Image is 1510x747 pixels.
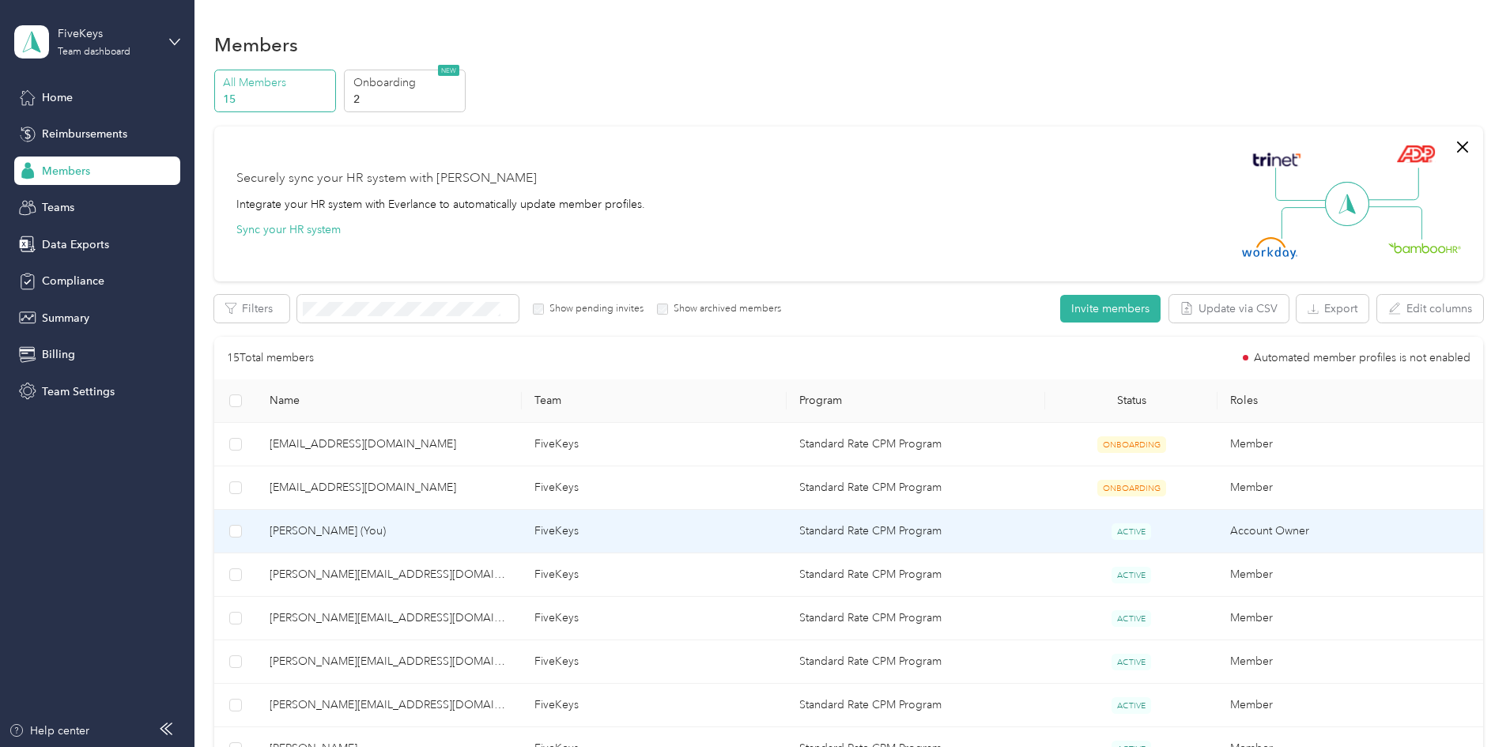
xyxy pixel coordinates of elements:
[1045,423,1217,466] td: ONBOARDING
[522,379,787,423] th: Team
[1169,295,1289,323] button: Update via CSV
[1377,295,1483,323] button: Edit columns
[1364,168,1419,201] img: Line Right Up
[1045,379,1217,423] th: Status
[257,423,522,466] td: jan@fivekeyscm.com
[270,696,509,714] span: [PERSON_NAME][EMAIL_ADDRESS][DOMAIN_NAME]
[1112,610,1151,627] span: ACTIVE
[270,523,509,540] span: [PERSON_NAME] (You)
[353,74,461,91] p: Onboarding
[1396,145,1435,163] img: ADP
[1217,423,1482,466] td: Member
[42,89,73,106] span: Home
[42,383,115,400] span: Team Settings
[42,310,89,326] span: Summary
[787,466,1045,510] td: Standard Rate CPM Program
[257,466,522,510] td: kayla@fivekeyscm.com
[257,684,522,727] td: leah@fivekeyscm.com
[42,236,109,253] span: Data Exports
[522,640,787,684] td: FiveKeys
[787,684,1045,727] td: Standard Rate CPM Program
[787,640,1045,684] td: Standard Rate CPM Program
[1217,597,1482,640] td: Member
[787,510,1045,553] td: Standard Rate CPM Program
[214,295,289,323] button: Filters
[1421,658,1510,747] iframe: Everlance-gr Chat Button Frame
[1217,640,1482,684] td: Member
[236,221,341,238] button: Sync your HR system
[1297,295,1368,323] button: Export
[522,466,787,510] td: FiveKeys
[1112,523,1151,540] span: ACTIVE
[1217,684,1482,727] td: Member
[1060,295,1161,323] button: Invite members
[257,597,522,640] td: phyllis@fivekeyscm.com
[270,394,509,407] span: Name
[227,349,314,367] p: 15 Total members
[9,722,89,739] button: Help center
[1045,466,1217,510] td: ONBOARDING
[787,553,1045,597] td: Standard Rate CPM Program
[270,566,509,583] span: [PERSON_NAME][EMAIL_ADDRESS][DOMAIN_NAME]
[1242,237,1297,259] img: Workday
[58,47,130,57] div: Team dashboard
[787,379,1045,423] th: Program
[257,553,522,597] td: tabatha@fivekeyscm.com
[522,423,787,466] td: FiveKeys
[1112,697,1151,714] span: ACTIVE
[270,609,509,627] span: [PERSON_NAME][EMAIL_ADDRESS][DOMAIN_NAME]
[1281,206,1336,239] img: Line Left Down
[1112,567,1151,583] span: ACTIVE
[1217,510,1482,553] td: Account Owner
[223,74,330,91] p: All Members
[214,36,298,53] h1: Members
[1217,379,1482,423] th: Roles
[1254,353,1470,364] span: Automated member profiles is not enabled
[1217,553,1482,597] td: Member
[668,302,781,316] label: Show archived members
[257,640,522,684] td: diane@fivekeyscm.com
[522,510,787,553] td: FiveKeys
[787,423,1045,466] td: Standard Rate CPM Program
[257,379,522,423] th: Name
[1388,242,1461,253] img: BambooHR
[544,302,644,316] label: Show pending invites
[270,479,509,496] span: [EMAIL_ADDRESS][DOMAIN_NAME]
[236,196,645,213] div: Integrate your HR system with Everlance to automatically update member profiles.
[1097,480,1166,496] span: ONBOARDING
[522,597,787,640] td: FiveKeys
[787,597,1045,640] td: Standard Rate CPM Program
[1275,168,1331,202] img: Line Left Up
[42,273,104,289] span: Compliance
[257,510,522,553] td: Amanda Stegarescu (You)
[236,169,537,188] div: Securely sync your HR system with [PERSON_NAME]
[438,65,459,76] span: NEW
[1367,206,1422,240] img: Line Right Down
[270,436,509,453] span: [EMAIL_ADDRESS][DOMAIN_NAME]
[223,91,330,108] p: 15
[522,684,787,727] td: FiveKeys
[58,25,157,42] div: FiveKeys
[1112,654,1151,670] span: ACTIVE
[270,653,509,670] span: [PERSON_NAME][EMAIL_ADDRESS][DOMAIN_NAME]
[1097,436,1166,453] span: ONBOARDING
[353,91,461,108] p: 2
[1249,149,1304,171] img: Trinet
[42,346,75,363] span: Billing
[42,126,127,142] span: Reimbursements
[42,199,74,216] span: Teams
[522,553,787,597] td: FiveKeys
[42,163,90,179] span: Members
[1217,466,1482,510] td: Member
